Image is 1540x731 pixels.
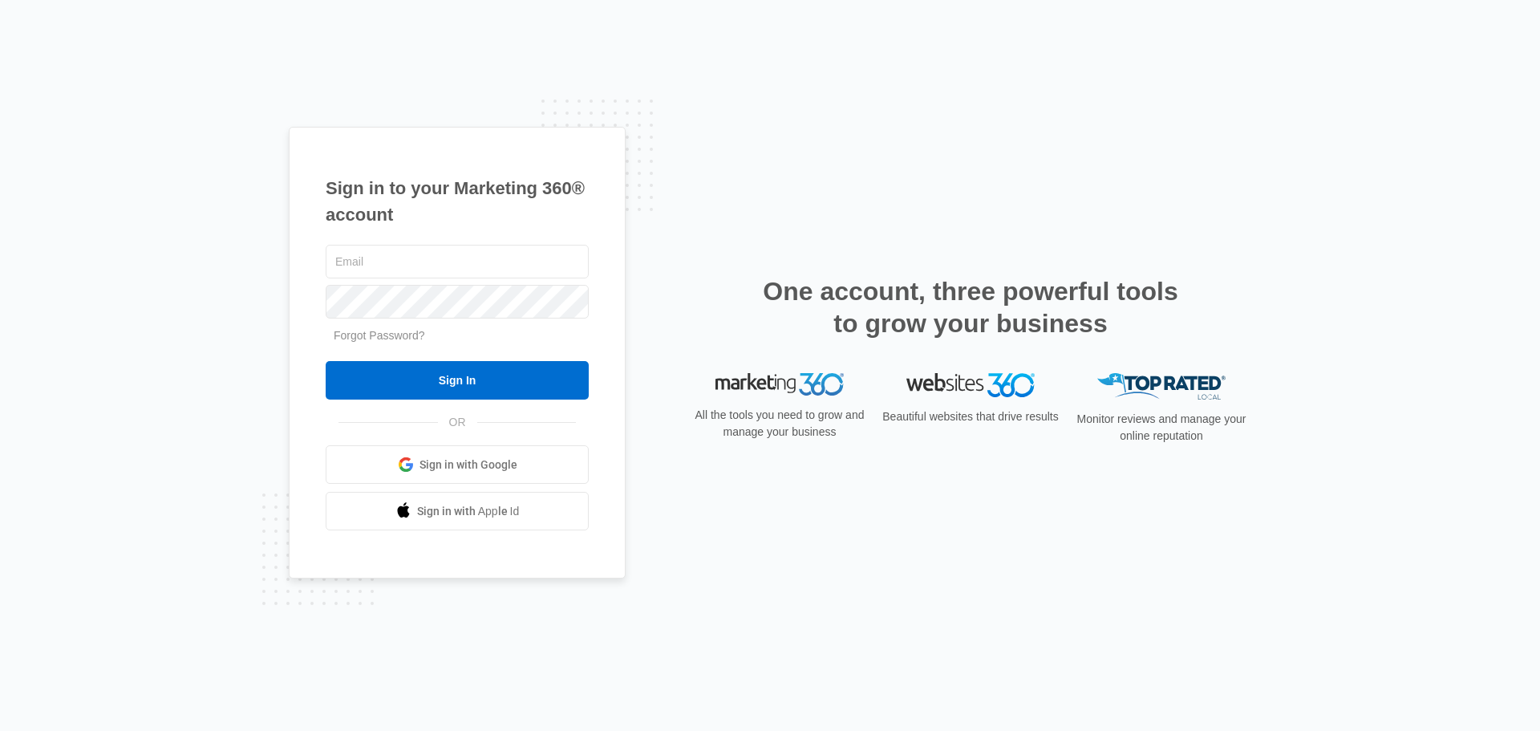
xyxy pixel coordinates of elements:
[758,275,1183,339] h2: One account, three powerful tools to grow your business
[334,329,425,342] a: Forgot Password?
[1072,411,1251,445] p: Monitor reviews and manage your online reputation
[715,373,844,396] img: Marketing 360
[326,245,589,278] input: Email
[326,445,589,484] a: Sign in with Google
[690,407,869,441] p: All the tools you need to grow and manage your business
[1097,373,1226,400] img: Top Rated Local
[419,457,517,473] span: Sign in with Google
[326,361,589,400] input: Sign In
[326,492,589,530] a: Sign in with Apple Id
[906,373,1035,396] img: Websites 360
[881,408,1060,425] p: Beautiful websites that drive results
[438,414,477,431] span: OR
[417,503,520,520] span: Sign in with Apple Id
[326,175,589,228] h1: Sign in to your Marketing 360® account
